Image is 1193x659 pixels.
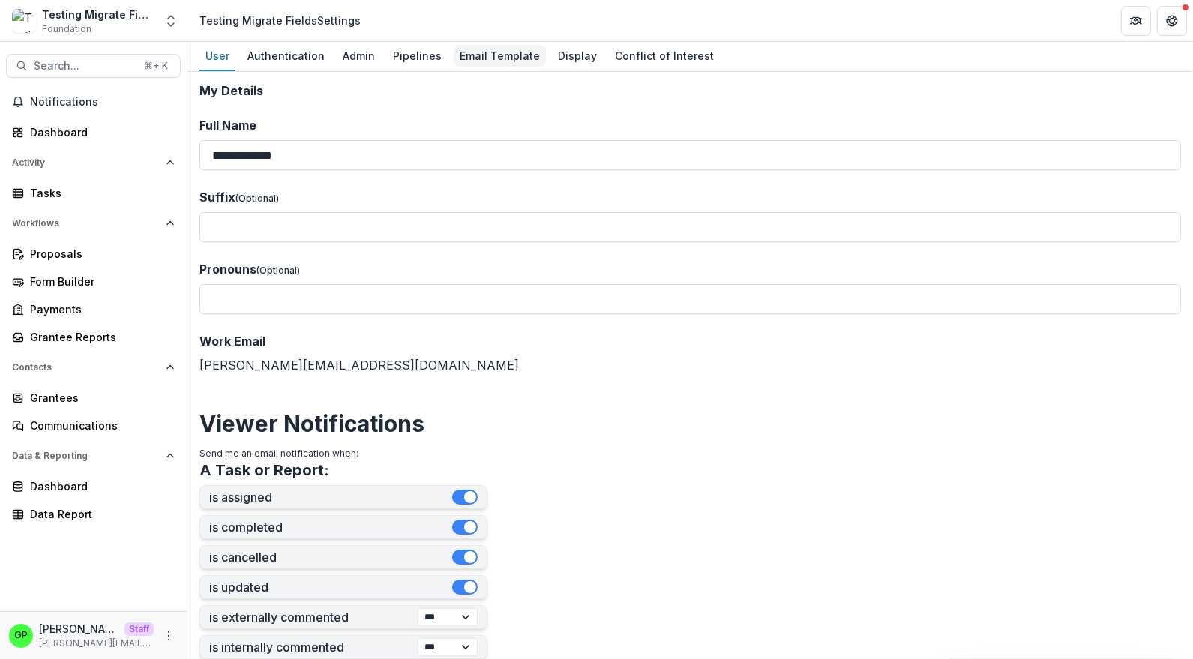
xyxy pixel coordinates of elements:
a: Display [552,42,603,71]
a: Form Builder [6,269,181,294]
h3: A Task or Report: [199,461,329,479]
label: is cancelled [209,550,452,565]
div: Pipelines [387,45,448,67]
span: Suffix [199,190,235,205]
span: (Optional) [256,265,300,276]
span: Full Name [199,118,256,133]
span: Foundation [42,22,91,36]
h2: Viewer Notifications [199,410,1181,437]
div: Proposals [30,246,169,262]
a: Proposals [6,241,181,266]
div: Communications [30,418,169,433]
img: Testing Migrate Fields [12,9,36,33]
span: Workflows [12,218,160,229]
div: Testing Migrate Fields Settings [199,13,361,28]
button: More [160,627,178,645]
a: Tasks [6,181,181,205]
label: is externally commented [209,610,418,625]
button: Notifications [6,90,181,114]
div: Admin [337,45,381,67]
span: Activity [12,157,160,168]
label: is internally commented [209,640,418,655]
div: [PERSON_NAME][EMAIL_ADDRESS][DOMAIN_NAME] [199,332,1181,374]
p: [PERSON_NAME] [39,621,118,637]
a: Dashboard [6,120,181,145]
a: Conflict of Interest [609,42,720,71]
div: ⌘ + K [141,58,171,74]
div: Tasks [30,185,169,201]
span: Notifications [30,96,175,109]
div: Dashboard [30,124,169,140]
div: Email Template [454,45,546,67]
button: Search... [6,54,181,78]
span: Pronouns [199,262,256,277]
div: Authentication [241,45,331,67]
button: Open Data & Reporting [6,444,181,468]
span: Data & Reporting [12,451,160,461]
h2: My Details [199,84,1181,98]
label: is completed [209,520,452,535]
a: Grantee Reports [6,325,181,349]
div: Dashboard [30,478,169,494]
div: Grantees [30,390,169,406]
div: Testing Migrate Fields [42,7,154,22]
a: Pipelines [387,42,448,71]
a: Grantees [6,385,181,410]
p: [PERSON_NAME][EMAIL_ADDRESS][DOMAIN_NAME] [39,637,154,650]
nav: breadcrumb [193,10,367,31]
a: Admin [337,42,381,71]
label: is updated [209,580,452,595]
button: Open entity switcher [160,6,181,36]
button: Open Activity [6,151,181,175]
div: Conflict of Interest [609,45,720,67]
a: Dashboard [6,474,181,499]
div: User [199,45,235,67]
span: Work Email [199,334,265,349]
p: Staff [124,622,154,636]
label: is assigned [209,490,452,505]
button: Partners [1121,6,1151,36]
a: User [199,42,235,71]
div: Display [552,45,603,67]
div: Data Report [30,506,169,522]
span: Search... [34,60,135,73]
div: Form Builder [30,274,169,289]
button: Open Workflows [6,211,181,235]
a: Communications [6,413,181,438]
a: Data Report [6,502,181,526]
span: Contacts [12,362,160,373]
span: Send me an email notification when: [199,448,358,459]
div: Payments [30,301,169,317]
button: Open Contacts [6,355,181,379]
a: Authentication [241,42,331,71]
span: (Optional) [235,193,279,204]
button: Get Help [1157,6,1187,36]
a: Email Template [454,42,546,71]
div: Griffin Perry [14,631,28,640]
a: Payments [6,297,181,322]
div: Grantee Reports [30,329,169,345]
